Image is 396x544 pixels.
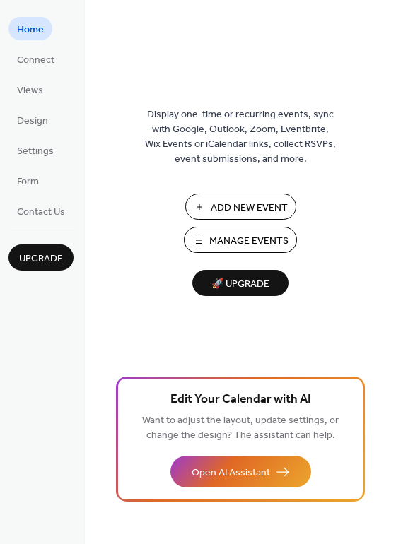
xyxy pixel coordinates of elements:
[170,456,311,487] button: Open AI Assistant
[8,244,74,271] button: Upgrade
[201,275,280,294] span: 🚀 Upgrade
[211,201,288,215] span: Add New Event
[8,108,57,131] a: Design
[209,234,289,249] span: Manage Events
[192,466,270,480] span: Open AI Assistant
[184,227,297,253] button: Manage Events
[8,17,52,40] a: Home
[19,252,63,266] span: Upgrade
[17,114,48,129] span: Design
[142,411,339,445] span: Want to adjust the layout, update settings, or change the design? The assistant can help.
[8,169,47,192] a: Form
[145,107,336,167] span: Display one-time or recurring events, sync with Google, Outlook, Zoom, Eventbrite, Wix Events or ...
[8,47,63,71] a: Connect
[185,194,296,220] button: Add New Event
[8,138,62,162] a: Settings
[17,23,44,37] span: Home
[17,83,43,98] span: Views
[192,270,289,296] button: 🚀 Upgrade
[170,390,311,410] span: Edit Your Calendar with AI
[17,175,39,189] span: Form
[8,78,52,101] a: Views
[17,144,54,159] span: Settings
[17,205,65,220] span: Contact Us
[17,53,54,68] span: Connect
[8,199,74,223] a: Contact Us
